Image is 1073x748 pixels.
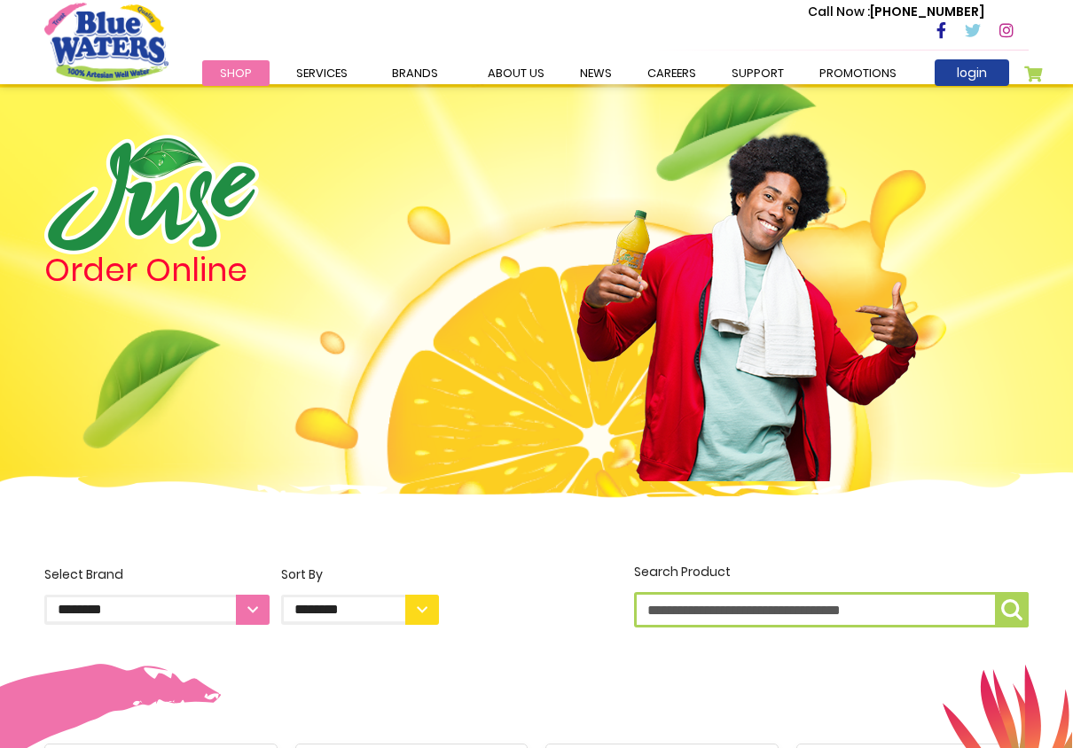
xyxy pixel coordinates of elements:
[714,60,802,86] a: support
[278,60,365,86] a: Services
[392,65,438,82] span: Brands
[630,60,714,86] a: careers
[296,65,348,82] span: Services
[802,60,914,86] a: Promotions
[935,59,1009,86] a: login
[44,3,168,81] a: store logo
[1001,599,1022,620] img: search-icon.png
[575,102,920,481] img: man.png
[470,60,562,86] a: about us
[562,60,630,86] a: News
[374,60,456,86] a: Brands
[808,3,870,20] span: Call Now :
[281,565,439,584] div: Sort By
[220,65,252,82] span: Shop
[44,565,270,625] label: Select Brand
[281,595,439,625] select: Sort By
[202,60,270,86] a: Shop
[44,595,270,625] select: Select Brand
[44,135,259,254] img: logo
[995,592,1029,627] button: Search Product
[808,3,984,21] p: [PHONE_NUMBER]
[44,254,439,286] h4: Order Online
[634,563,1029,627] label: Search Product
[634,592,1029,627] input: Search Product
